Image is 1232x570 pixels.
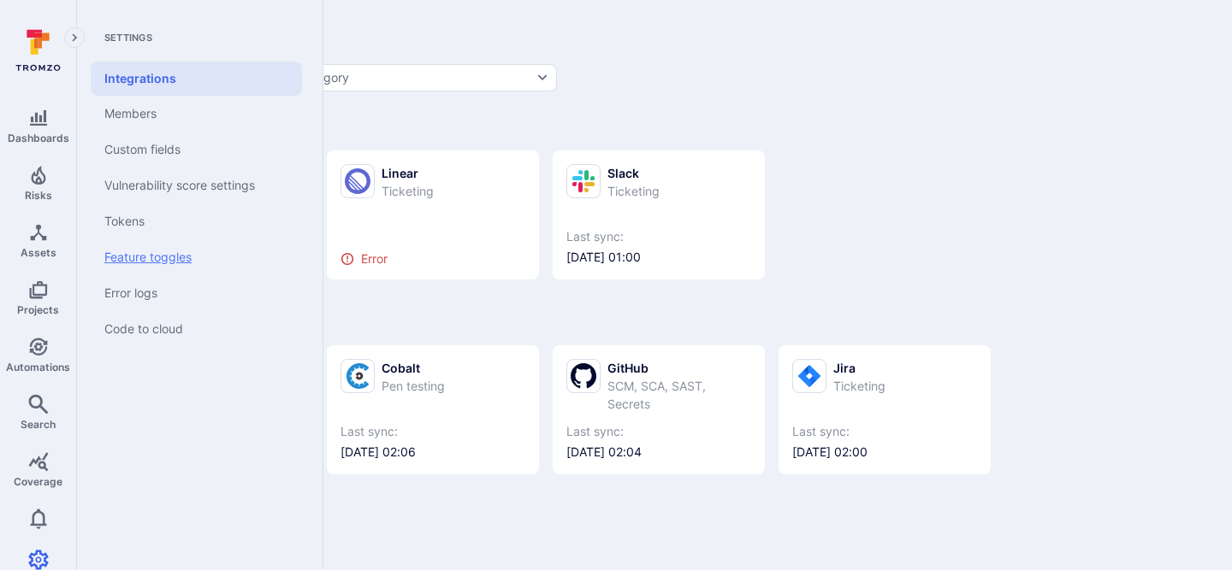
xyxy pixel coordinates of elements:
div: Pen testing [382,377,445,395]
div: Ticketing [382,182,434,200]
a: Error logs [91,275,302,311]
a: Integrations [91,62,302,96]
span: Last sync: [566,423,751,440]
div: GitHub [607,359,751,377]
div: Jira [833,359,885,377]
div: Ticketing [833,377,885,395]
div: Linear [382,164,434,182]
span: Last sync: [566,228,751,245]
i: Expand navigation menu [68,31,80,45]
div: Error [341,252,525,266]
a: Members [91,96,302,132]
span: [DATE] 02:04 [566,444,751,461]
button: Expand navigation menu [64,27,85,48]
div: Cobalt [382,359,445,377]
a: GitHubSCM, SCA, SAST, SecretsLast sync:[DATE] 02:04 [566,359,751,461]
button: Category [289,64,557,91]
span: Risks [25,189,52,202]
a: Tokens [91,203,302,239]
a: LinearTicketingError [341,164,525,266]
span: [DATE] 01:00 [566,249,751,266]
span: Coverage [14,475,62,488]
a: JiraTicketingLast sync:[DATE] 02:00 [792,359,977,461]
span: Last sync: [792,423,977,440]
a: Custom fields [91,132,302,167]
a: SlackTicketingLast sync:[DATE] 01:00 [566,164,751,266]
a: CobaltPen testingLast sync:[DATE] 02:06 [341,359,525,461]
span: Projects [17,303,59,316]
div: Slack [607,164,660,182]
a: Vulnerability score settings [91,167,302,203]
span: Settings [91,31,302,44]
span: Search [21,418,56,431]
span: Dashboards [8,132,69,144]
span: [DATE] 02:00 [792,444,977,461]
span: Automations [6,361,70,373]
span: Assets [21,246,56,259]
span: [DATE] 02:06 [341,444,525,461]
span: Last sync: [341,423,525,440]
a: Feature toggles [91,239,302,275]
a: Code to cloud [91,311,302,347]
div: SCM, SCA, SAST, Secrets [607,377,751,413]
div: Ticketing [607,182,660,200]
